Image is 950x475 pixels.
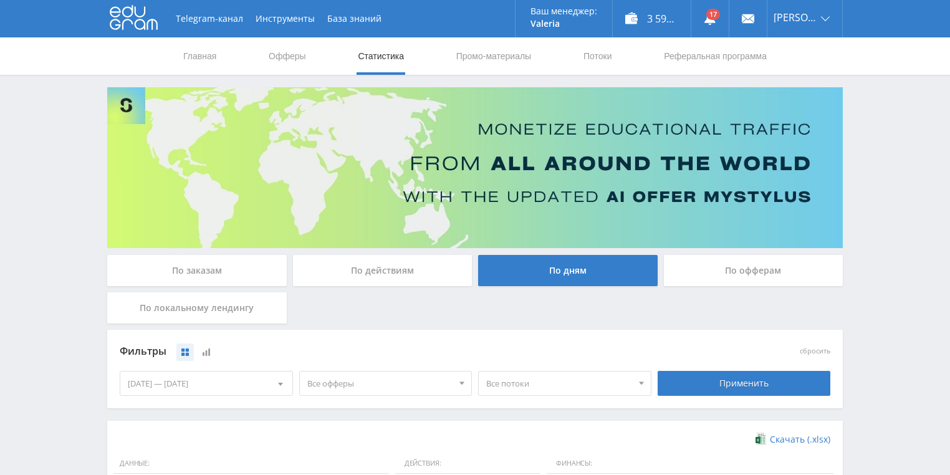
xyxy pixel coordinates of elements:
[800,347,830,355] button: сбросить
[307,372,453,395] span: Все офферы
[547,453,833,474] span: Финансы:
[107,292,287,324] div: По локальному лендингу
[107,87,843,248] img: Banner
[107,255,287,286] div: По заказам
[293,255,473,286] div: По действиям
[770,434,830,444] span: Скачать (.xlsx)
[120,372,292,395] div: [DATE] — [DATE]
[582,37,613,75] a: Потоки
[113,453,389,474] span: Данные:
[663,37,768,75] a: Реферальная программа
[486,372,632,395] span: Все потоки
[756,433,830,446] a: Скачать (.xlsx)
[478,255,658,286] div: По дням
[395,453,540,474] span: Действия:
[658,371,831,396] div: Применить
[530,19,597,29] p: Valeria
[664,255,843,286] div: По офферам
[455,37,532,75] a: Промо-материалы
[774,12,817,22] span: [PERSON_NAME]
[182,37,218,75] a: Главная
[267,37,307,75] a: Офферы
[357,37,405,75] a: Статистика
[120,342,651,361] div: Фильтры
[756,433,766,445] img: xlsx
[530,6,597,16] p: Ваш менеджер:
